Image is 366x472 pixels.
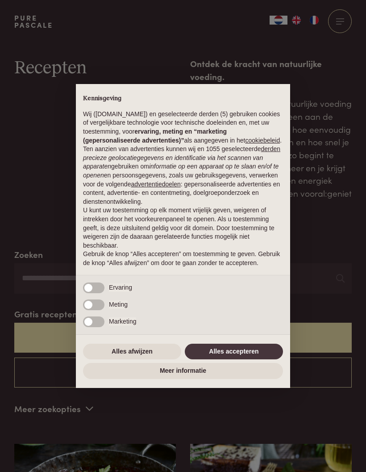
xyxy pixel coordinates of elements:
p: Gebruik de knop “Alles accepteren” om toestemming te geven. Gebruik de knop “Alles afwijzen” om d... [83,250,283,267]
strong: ervaring, meting en “marketing (gepersonaliseerde advertenties)” [83,128,227,144]
p: U kunt uw toestemming op elk moment vrijelijk geven, weigeren of intrekken door het voorkeurenpan... [83,206,283,250]
p: Ten aanzien van advertenties kunnen wij en 1055 geselecteerde gebruiken om en persoonsgegevens, z... [83,145,283,206]
span: Meting [109,300,128,309]
button: advertentiedoelen [131,180,180,189]
h2: Kennisgeving [83,95,283,103]
button: Alles accepteren [185,344,283,360]
button: derden [261,145,281,154]
em: informatie op een apparaat op te slaan en/of te openen [83,163,279,179]
button: Alles afwijzen [83,344,181,360]
p: Wij ([DOMAIN_NAME]) en geselecteerde derden (5) gebruiken cookies of vergelijkbare technologie vo... [83,110,283,145]
a: cookiebeleid [245,137,280,144]
em: precieze geolocatiegegevens en identificatie via het scannen van apparaten [83,154,263,170]
span: Ervaring [109,283,132,292]
button: Meer informatie [83,363,283,379]
span: Marketing [109,317,136,326]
